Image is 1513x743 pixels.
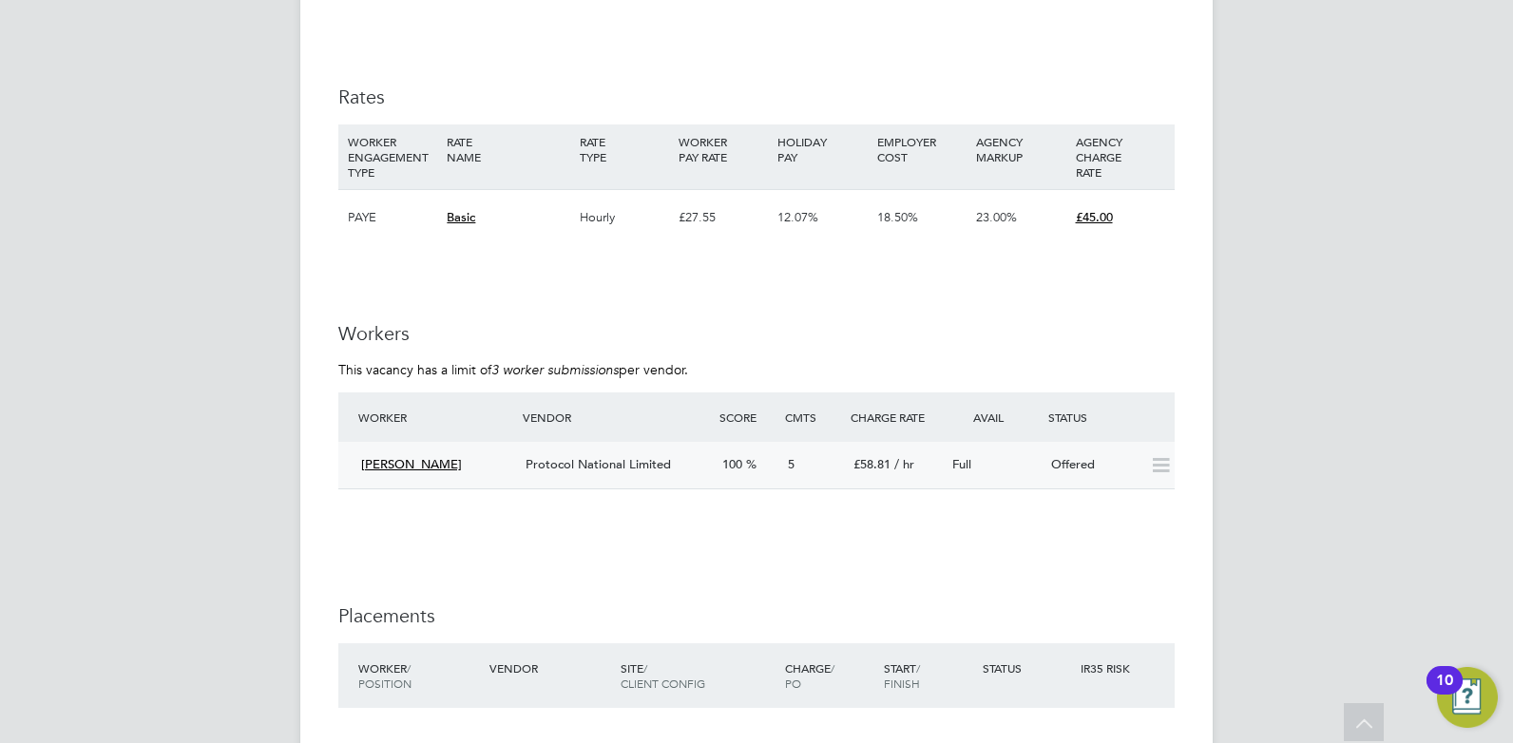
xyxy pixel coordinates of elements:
[1437,667,1498,728] button: Open Resource Center, 10 new notifications
[518,400,715,434] div: Vendor
[674,124,773,174] div: WORKER PAY RATE
[788,456,795,472] span: 5
[945,400,1044,434] div: Avail
[354,651,485,700] div: Worker
[491,361,619,378] em: 3 worker submissions
[853,456,891,472] span: £58.81
[447,209,475,225] span: Basic
[1071,124,1170,189] div: AGENCY CHARGE RATE
[674,190,773,245] div: £27.55
[621,660,705,691] span: / Client Config
[1044,400,1175,434] div: Status
[978,651,1077,685] div: Status
[879,651,978,700] div: Start
[877,209,918,225] span: 18.50%
[952,456,971,472] span: Full
[361,456,462,472] span: [PERSON_NAME]
[1044,449,1142,481] div: Offered
[1076,209,1113,225] span: £45.00
[358,660,412,691] span: / Position
[442,124,574,174] div: RATE NAME
[971,124,1070,174] div: AGENCY MARKUP
[773,124,871,174] div: HOLIDAY PAY
[338,321,1175,346] h3: Workers
[894,456,914,472] span: / hr
[575,190,674,245] div: Hourly
[715,400,780,434] div: Score
[338,361,1175,378] p: This vacancy has a limit of per vendor.
[846,400,945,434] div: Charge Rate
[343,190,442,245] div: PAYE
[780,400,846,434] div: Cmts
[485,651,616,685] div: Vendor
[780,651,879,700] div: Charge
[976,209,1017,225] span: 23.00%
[884,660,920,691] span: / Finish
[872,124,971,174] div: EMPLOYER COST
[1436,680,1453,705] div: 10
[616,651,780,700] div: Site
[777,209,818,225] span: 12.07%
[1076,651,1141,685] div: IR35 Risk
[575,124,674,174] div: RATE TYPE
[343,124,442,189] div: WORKER ENGAGEMENT TYPE
[526,456,671,472] span: Protocol National Limited
[338,85,1175,109] h3: Rates
[785,660,834,691] span: / PO
[338,603,1175,628] h3: Placements
[354,400,518,434] div: Worker
[722,456,742,472] span: 100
